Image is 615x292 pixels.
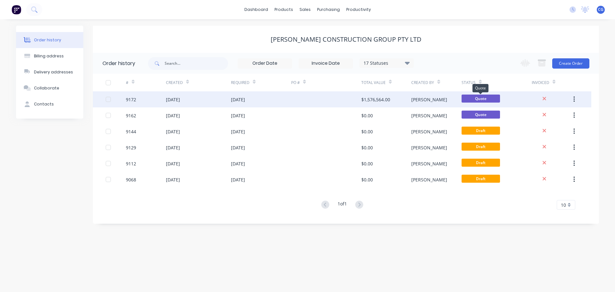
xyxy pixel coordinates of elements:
div: Status [462,74,532,91]
button: Create Order [552,58,589,69]
div: Created By [411,80,434,86]
div: $0.00 [361,176,373,183]
span: Quote [462,95,500,103]
div: [DATE] [231,160,245,167]
div: $0.00 [361,160,373,167]
input: Invoice Date [299,59,353,68]
div: $0.00 [361,144,373,151]
div: Total Value [361,74,411,91]
button: Order history [16,32,83,48]
div: Status [462,80,476,86]
div: Collaborate [34,85,59,91]
div: 9112 [126,160,136,167]
div: 9068 [126,176,136,183]
div: products [271,5,296,14]
div: [DATE] [166,128,180,135]
div: [DATE] [231,144,245,151]
div: [DATE] [231,176,245,183]
div: sales [296,5,314,14]
div: [DATE] [166,176,180,183]
button: Contacts [16,96,83,112]
div: [DATE] [166,112,180,119]
div: [PERSON_NAME] Construction Group Pty Ltd [271,36,422,43]
div: Order history [102,60,135,67]
div: [DATE] [231,96,245,103]
div: Created [166,80,183,86]
button: Billing address [16,48,83,64]
div: # [126,74,166,91]
div: 9144 [126,128,136,135]
div: 17 Statuses [360,60,414,67]
div: Billing address [34,53,64,59]
div: $0.00 [361,128,373,135]
div: productivity [343,5,374,14]
span: Draft [462,159,500,167]
div: Created [166,74,231,91]
div: purchasing [314,5,343,14]
div: [PERSON_NAME] [411,96,447,103]
div: Invoiced [532,80,549,86]
div: $0.00 [361,112,373,119]
div: [PERSON_NAME] [411,144,447,151]
div: 9129 [126,144,136,151]
div: [PERSON_NAME] [411,128,447,135]
div: Total Value [361,80,386,86]
div: [DATE] [231,112,245,119]
div: 1 of 1 [338,200,347,210]
div: Delivery addresses [34,69,73,75]
div: $1,576,564.00 [361,96,390,103]
input: Order Date [238,59,292,68]
div: Invoiced [532,74,572,91]
div: [DATE] [231,128,245,135]
div: [DATE] [166,160,180,167]
div: PO # [291,80,300,86]
div: Required [231,80,250,86]
div: 9172 [126,96,136,103]
button: Collaborate [16,80,83,96]
span: Draft [462,175,500,183]
div: [PERSON_NAME] [411,176,447,183]
span: Quote [462,111,500,119]
div: Required [231,74,291,91]
div: [PERSON_NAME] [411,160,447,167]
div: 9162 [126,112,136,119]
div: # [126,80,128,86]
div: [DATE] [166,96,180,103]
span: CG [598,7,603,13]
img: Factory [12,5,21,14]
div: Order history [34,37,61,43]
span: Draft [462,143,500,151]
div: [DATE] [166,144,180,151]
span: Draft [462,127,500,135]
div: Quote [472,84,488,92]
div: Contacts [34,101,54,107]
span: 10 [561,202,566,208]
input: Search... [165,57,228,70]
div: Created By [411,74,461,91]
a: dashboard [241,5,271,14]
div: PO # [291,74,361,91]
div: [PERSON_NAME] [411,112,447,119]
button: Delivery addresses [16,64,83,80]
